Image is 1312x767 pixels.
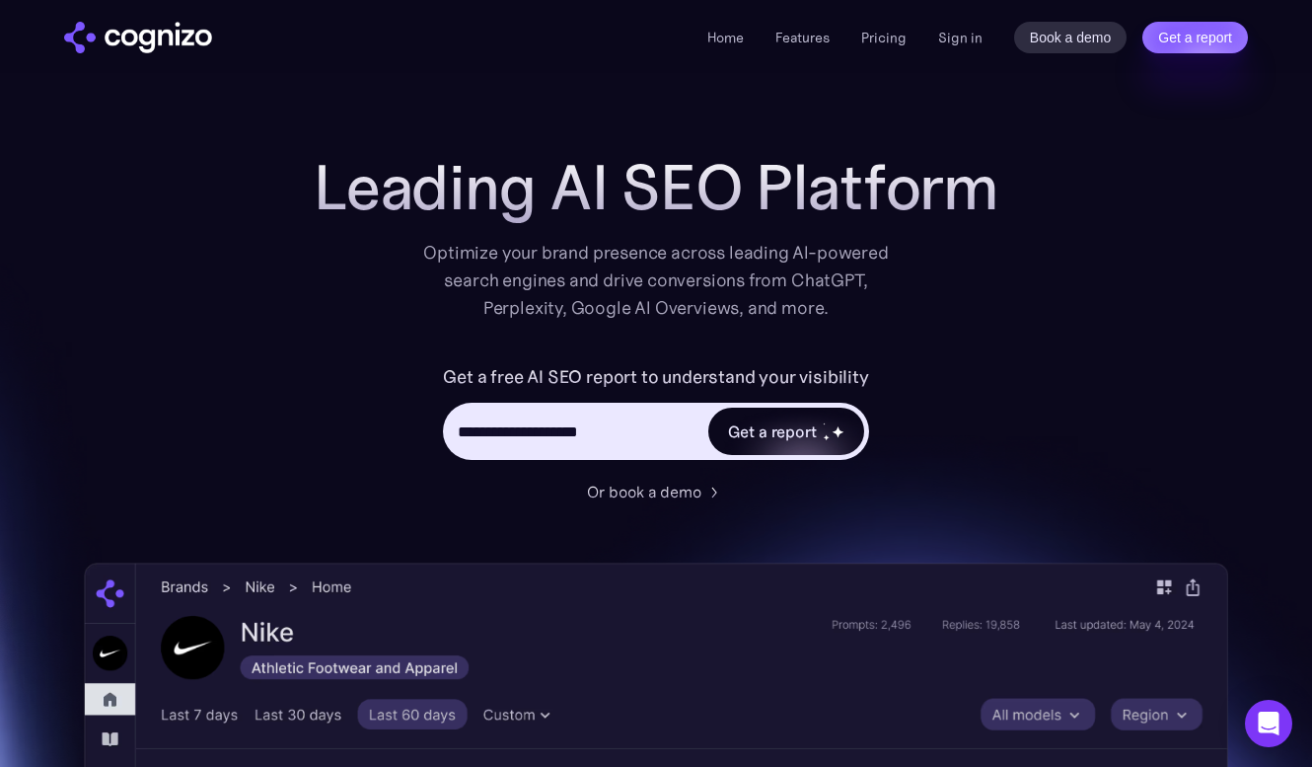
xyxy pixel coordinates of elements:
a: Features [775,29,830,46]
img: cognizo logo [64,22,212,53]
img: star [832,425,844,438]
div: Or book a demo [587,480,701,503]
div: Optimize your brand presence across leading AI-powered search engines and drive conversions from ... [413,239,899,322]
form: Hero URL Input Form [443,361,868,470]
img: star [823,422,826,425]
a: Or book a demo [587,480,725,503]
a: Sign in [938,26,983,49]
a: Get a reportstarstarstar [706,406,866,457]
a: Get a report [1142,22,1248,53]
div: Open Intercom Messenger [1245,700,1292,747]
a: home [64,22,212,53]
a: Book a demo [1014,22,1128,53]
a: Home [707,29,744,46]
h1: Leading AI SEO Platform [314,152,998,223]
div: Get a report [728,420,817,443]
img: star [823,434,830,441]
label: Get a free AI SEO report to understand your visibility [443,361,868,393]
a: Pricing [861,29,907,46]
